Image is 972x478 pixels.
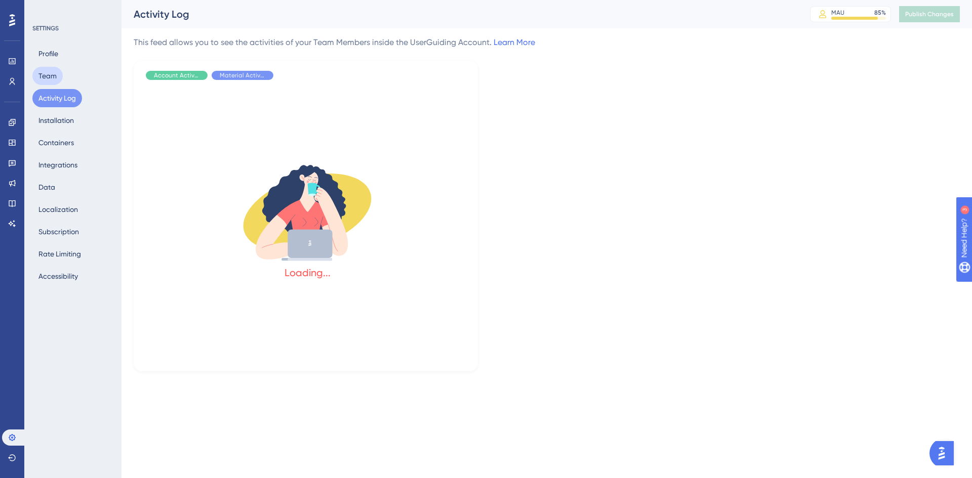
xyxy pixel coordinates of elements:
span: Material Activity [220,71,265,79]
button: Integrations [32,156,84,174]
button: Activity Log [32,89,82,107]
button: Localization [32,200,84,219]
a: Learn More [494,37,535,47]
iframe: UserGuiding AI Assistant Launcher [929,438,960,468]
button: Rate Limiting [32,245,87,263]
button: Publish Changes [899,6,960,22]
button: Containers [32,134,80,152]
button: Installation [32,111,80,129]
div: SETTINGS [32,24,114,32]
div: 85 % [874,9,886,17]
button: Profile [32,45,64,63]
button: Accessibility [32,267,84,285]
button: Team [32,67,63,85]
div: This feed allows you to see the activities of your Team Members inside the UserGuiding Account. [134,36,535,49]
button: Subscription [32,223,85,241]
span: Publish Changes [905,10,954,18]
span: Need Help? [24,3,63,15]
div: Loading... [285,266,331,280]
span: Account Activity [154,71,199,79]
div: Activity Log [134,7,785,21]
button: Data [32,178,61,196]
div: 3 [70,5,73,13]
div: MAU [831,9,844,17]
